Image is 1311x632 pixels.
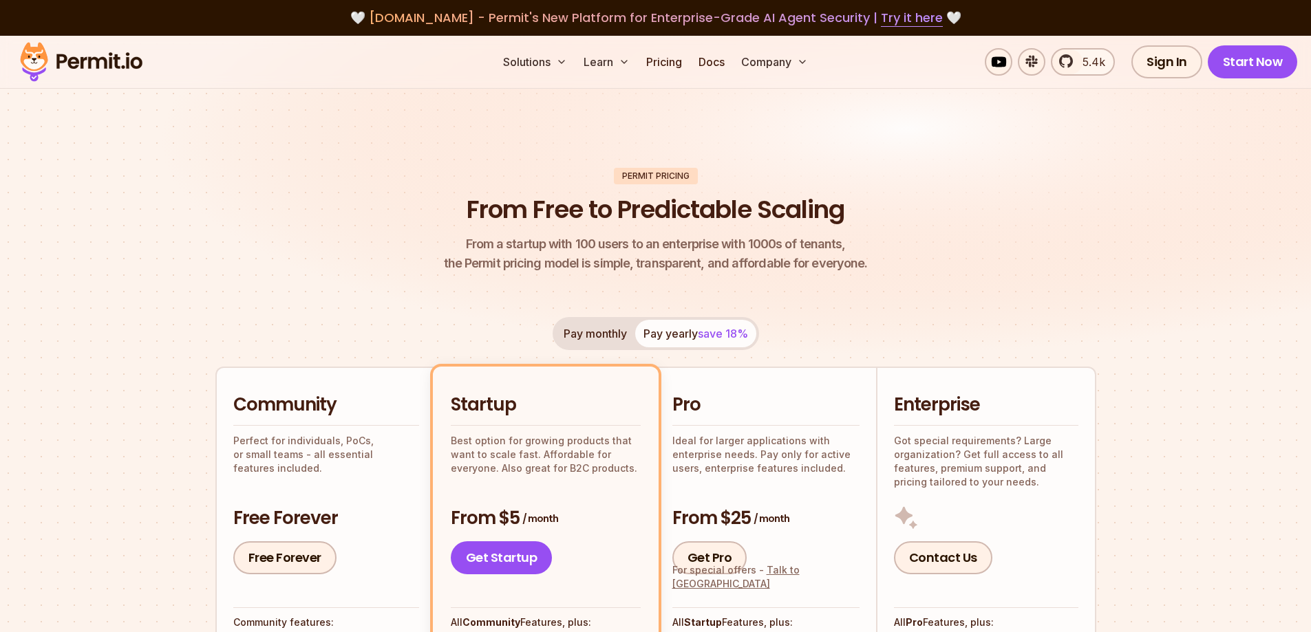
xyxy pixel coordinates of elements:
[894,434,1078,489] p: Got special requirements? Large organization? Get full access to all features, premium support, a...
[233,393,419,417] h2: Community
[233,541,337,574] a: Free Forever
[555,320,635,347] button: Pay monthly
[14,39,149,85] img: Permit logo
[33,8,1278,28] div: 🤍 🤍
[894,541,992,574] a: Contact Us
[684,616,722,628] strong: Startup
[444,235,868,254] span: From a startup with 100 users to an enterprise with 1000s of tenants,
[233,434,419,475] p: Perfect for individuals, PoCs, or small teams - all essential features included.
[498,48,573,76] button: Solutions
[672,393,860,417] h2: Pro
[672,506,860,531] h3: From $25
[467,193,844,227] h1: From Free to Predictable Scaling
[451,615,641,629] h4: All Features, plus:
[672,434,860,475] p: Ideal for larger applications with enterprise needs. Pay only for active users, enterprise featur...
[614,168,698,184] div: Permit Pricing
[1074,54,1105,70] span: 5.4k
[894,615,1078,629] h4: All Features, plus:
[233,506,419,531] h3: Free Forever
[451,434,641,475] p: Best option for growing products that want to scale fast. Affordable for everyone. Also great for...
[444,235,868,273] p: the Permit pricing model is simple, transparent, and affordable for everyone.
[672,541,747,574] a: Get Pro
[522,512,558,525] span: / month
[641,48,688,76] a: Pricing
[693,48,730,76] a: Docs
[578,48,635,76] button: Learn
[462,616,520,628] strong: Community
[233,615,419,629] h4: Community features:
[451,506,641,531] h3: From $5
[906,616,923,628] strong: Pro
[451,541,553,574] a: Get Startup
[894,393,1078,417] h2: Enterprise
[736,48,813,76] button: Company
[754,512,789,525] span: / month
[1208,45,1298,78] a: Start Now
[451,393,641,417] h2: Startup
[881,9,943,27] a: Try it here
[1051,48,1115,76] a: 5.4k
[1131,45,1202,78] a: Sign In
[672,615,860,629] h4: All Features, plus:
[672,563,860,591] div: For special offers -
[369,9,943,26] span: [DOMAIN_NAME] - Permit's New Platform for Enterprise-Grade AI Agent Security |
